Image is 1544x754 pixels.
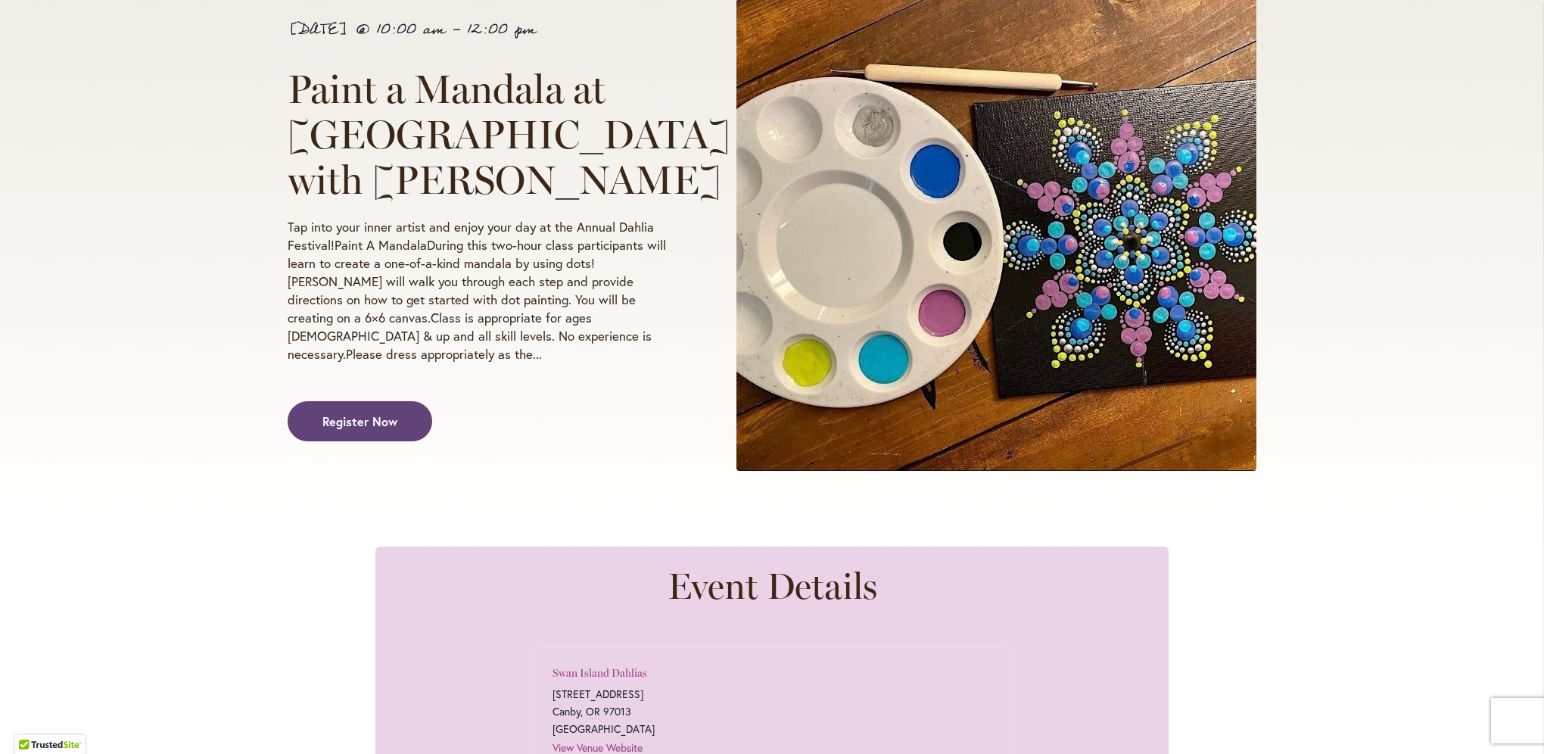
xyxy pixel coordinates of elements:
[322,413,397,430] span: Register Now
[553,667,647,680] a: Swan Island Dahlias
[376,15,445,44] span: 10:00 am
[553,721,991,738] span: [GEOGRAPHIC_DATA]
[603,704,631,718] span: 97013
[288,218,680,363] p: Tap into your inner artist and enjoy your day at the Annual Dahlia Festival!Paint A MandalaDuring...
[288,401,432,441] a: Register Now
[394,565,1150,607] h2: Event Details
[11,700,54,743] iframe: Launch Accessibility Center
[355,15,369,44] span: @
[553,687,643,701] span: [STREET_ADDRESS]
[288,15,348,44] span: [DATE]
[553,704,581,718] span: Canby
[586,704,600,719] abbr: Oregon
[467,15,536,44] span: 12:00 pm
[288,65,730,204] span: Paint a Mandala at [GEOGRAPHIC_DATA] with [PERSON_NAME]
[581,704,583,718] span: ,
[452,15,460,44] span: -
